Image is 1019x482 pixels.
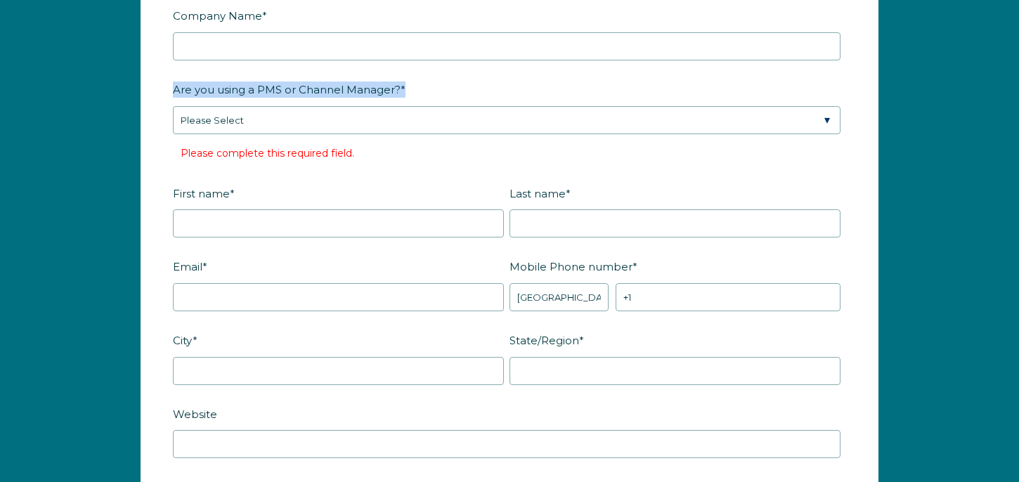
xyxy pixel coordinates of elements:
[510,330,579,351] span: State/Region
[173,256,202,278] span: Email
[173,403,217,425] span: Website
[510,183,566,204] span: Last name
[173,183,230,204] span: First name
[510,256,632,278] span: Mobile Phone number
[173,330,193,351] span: City
[173,5,262,27] span: Company Name
[181,147,354,159] label: Please complete this required field.
[173,79,401,100] span: Are you using a PMS or Channel Manager?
